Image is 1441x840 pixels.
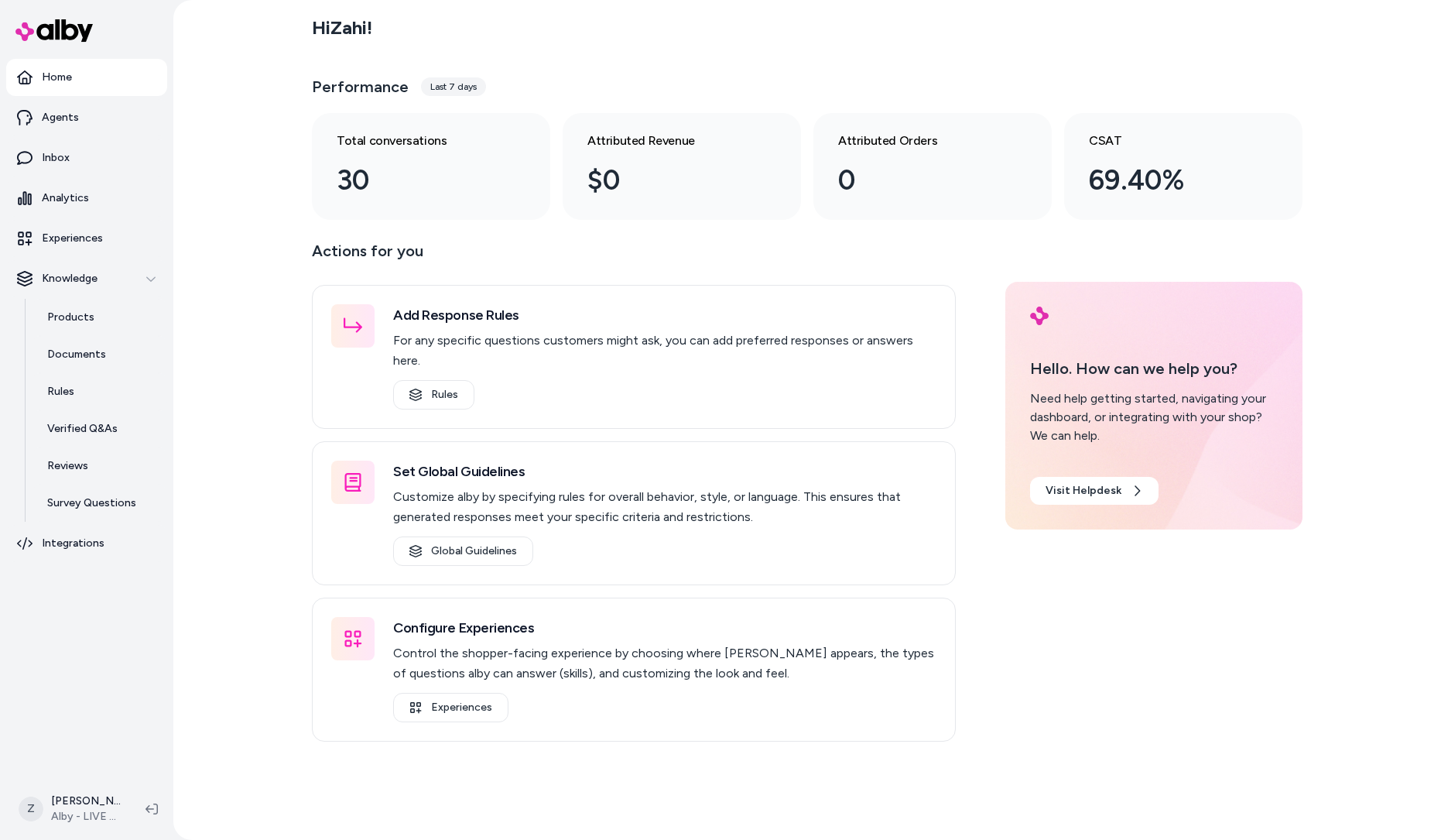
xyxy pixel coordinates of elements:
[32,485,167,522] a: Survey Questions
[1089,159,1253,201] div: 69.40%
[6,180,167,217] a: Analytics
[47,495,136,511] p: Survey Questions
[393,643,936,684] p: Control the shopper-facing experience by choosing where [PERSON_NAME] appears, the types of quest...
[51,809,121,825] span: Alby - LIVE on [DOMAIN_NAME]
[312,238,956,276] p: Actions for you
[47,347,106,362] p: Documents
[393,461,936,482] h3: Set Global Guidelines
[393,617,936,639] h3: Configure Experiences
[9,784,133,834] button: Z[PERSON_NAME]Alby - LIVE on [DOMAIN_NAME]
[6,139,167,177] a: Inbox
[6,220,167,257] a: Experiences
[393,331,936,371] p: For any specific questions customers might ask, you can add preferred responses or answers here.
[421,77,486,96] div: Last 7 days
[1030,357,1278,380] p: Hello. How can we help you?
[42,231,103,246] p: Experiences
[47,384,74,399] p: Rules
[563,113,801,220] a: Attributed Revenue $0
[1089,132,1253,150] h3: CSAT
[42,110,79,125] p: Agents
[32,410,167,447] a: Verified Q&As
[15,19,93,42] img: alby Logo
[42,271,98,286] p: Knowledge
[42,70,72,85] p: Home
[6,59,167,96] a: Home
[51,794,121,809] p: [PERSON_NAME]
[42,150,70,166] p: Inbox
[32,373,167,410] a: Rules
[19,797,43,821] span: Z
[393,693,508,722] a: Experiences
[813,113,1052,220] a: Attributed Orders 0
[1030,307,1049,325] img: alby Logo
[32,336,167,373] a: Documents
[393,380,474,410] a: Rules
[1030,389,1278,445] div: Need help getting started, navigating your dashboard, or integrating with your shop? We can help.
[393,537,533,566] a: Global Guidelines
[393,304,936,326] h3: Add Response Rules
[1064,113,1302,220] a: CSAT 69.40%
[587,159,751,201] div: $0
[337,159,501,201] div: 30
[393,487,936,527] p: Customize alby by specifying rules for overall behavior, style, or language. This ensures that ge...
[312,16,372,39] h2: Hi Zahi !
[42,190,89,206] p: Analytics
[42,536,104,551] p: Integrations
[312,113,550,220] a: Total conversations 30
[47,310,94,325] p: Products
[6,99,167,136] a: Agents
[1030,477,1159,505] a: Visit Helpdesk
[32,447,167,485] a: Reviews
[838,132,1002,150] h3: Attributed Orders
[337,132,501,150] h3: Total conversations
[312,76,409,98] h3: Performance
[6,260,167,297] button: Knowledge
[587,132,751,150] h3: Attributed Revenue
[6,525,167,562] a: Integrations
[32,299,167,336] a: Products
[47,458,88,474] p: Reviews
[47,421,118,437] p: Verified Q&As
[838,159,1002,201] div: 0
